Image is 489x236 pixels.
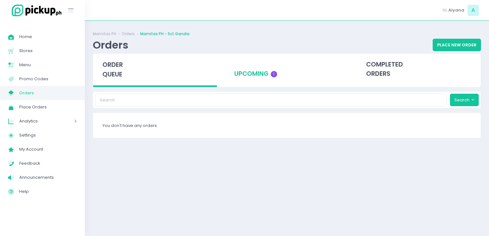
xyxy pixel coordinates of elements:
span: A [468,5,479,16]
div: upcoming [225,54,349,85]
div: completed orders [357,54,481,85]
div: Orders [93,39,128,51]
input: Search [95,94,447,106]
span: Promo Codes [19,75,77,83]
span: Analytics [19,117,56,125]
span: Announcements [19,173,77,182]
a: Mamitas PH [93,31,116,37]
span: Place Orders [19,103,77,111]
span: Hi, [443,7,447,13]
div: You don't have any orders. [93,113,481,138]
span: Menu [19,61,77,69]
span: Aiyana [448,7,464,13]
span: Settings [19,131,77,139]
span: Help [19,187,77,196]
span: Orders [19,89,77,97]
span: Home [19,33,77,41]
span: 1 [271,71,277,77]
button: Place New Order [433,39,481,51]
span: Stores [19,47,77,55]
span: My Account [19,145,77,153]
a: Mamitas PH - Sct Gandia [140,31,189,37]
img: logo [8,4,62,17]
span: Feedback [19,159,77,168]
span: order queue [102,60,123,79]
button: Search [450,94,479,106]
a: Orders [122,31,135,37]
